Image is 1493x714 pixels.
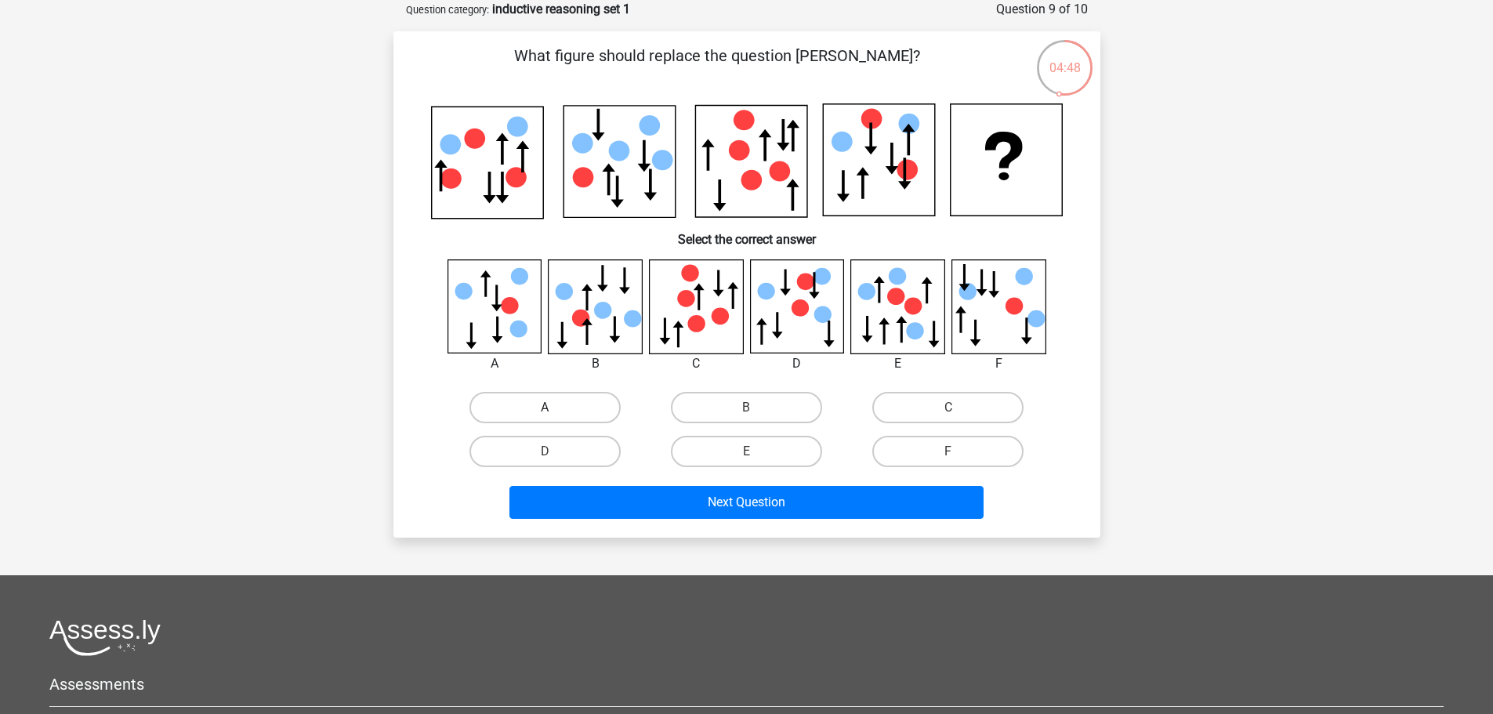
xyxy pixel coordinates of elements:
label: D [469,436,621,467]
img: Assessly logo [49,619,161,656]
strong: inductive reasoning set 1 [492,2,630,16]
h5: Assessments [49,675,1444,694]
div: D [738,354,857,373]
label: A [469,392,621,423]
button: Next Question [509,486,984,519]
div: B [536,354,654,373]
div: 04:48 [1035,38,1094,78]
div: C [637,354,756,373]
p: What figure should replace the question [PERSON_NAME]? [419,44,1016,91]
label: B [671,392,822,423]
small: Question category: [406,4,489,16]
h6: Select the correct answer [419,219,1075,247]
label: F [872,436,1024,467]
label: C [872,392,1024,423]
div: A [436,354,554,373]
div: F [940,354,1058,373]
div: E [839,354,957,373]
label: E [671,436,822,467]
